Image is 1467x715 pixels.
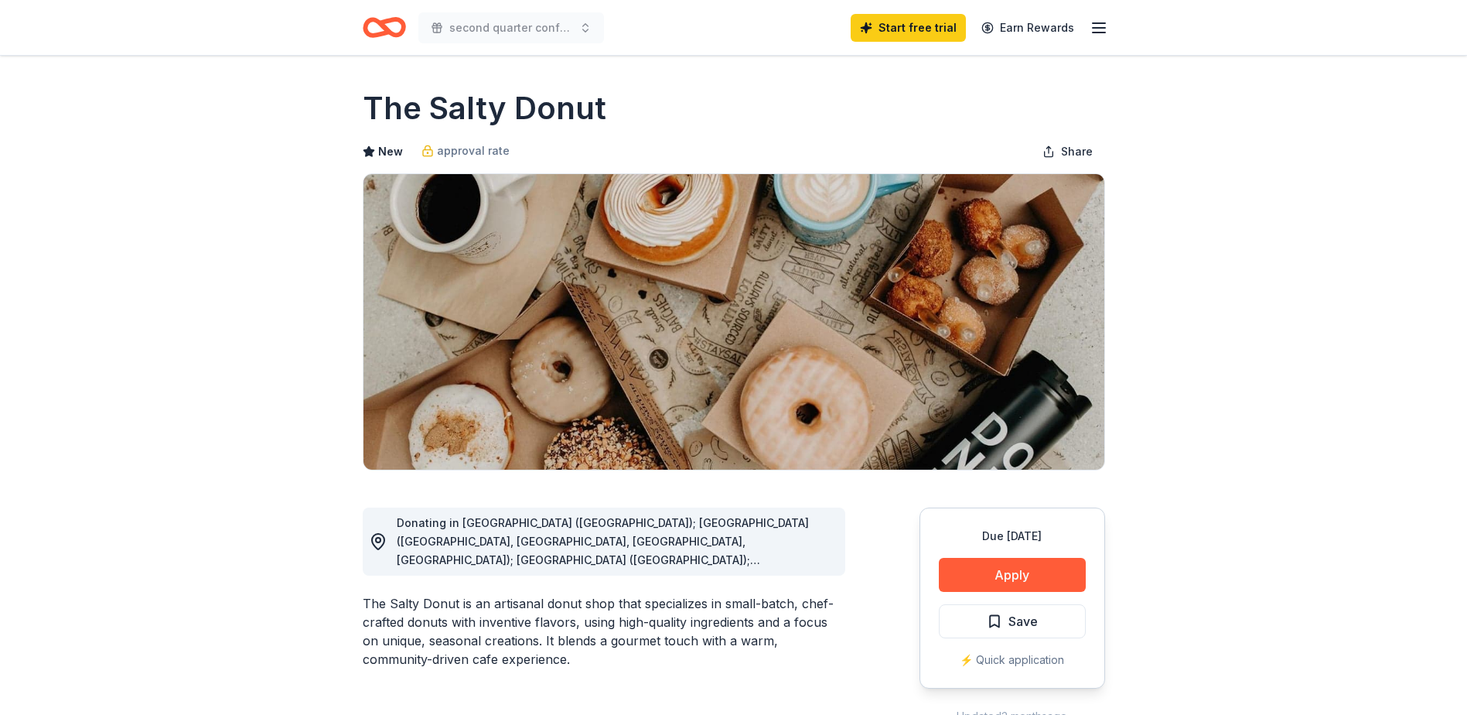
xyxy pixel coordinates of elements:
span: approval rate [437,142,510,160]
span: Share [1061,142,1093,161]
a: Home [363,9,406,46]
span: second quarter conference night [449,19,573,37]
h1: The Salty Donut [363,87,606,130]
a: Earn Rewards [972,14,1083,42]
span: New [378,142,403,161]
button: second quarter conference night [418,12,604,43]
span: Donating in [GEOGRAPHIC_DATA] ([GEOGRAPHIC_DATA]); [GEOGRAPHIC_DATA] ([GEOGRAPHIC_DATA], [GEOGRAP... [397,516,828,622]
button: Share [1030,136,1105,167]
div: ⚡️ Quick application [939,651,1086,669]
div: The Salty Donut is an artisanal donut shop that specializes in small-batch, chef-crafted donuts w... [363,594,845,669]
button: Save [939,604,1086,638]
a: approval rate [421,142,510,160]
span: Save [1008,611,1038,631]
div: Due [DATE] [939,527,1086,546]
img: Image for The Salty Donut [363,174,1104,470]
button: Apply [939,558,1086,592]
a: Start free trial [851,14,966,42]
